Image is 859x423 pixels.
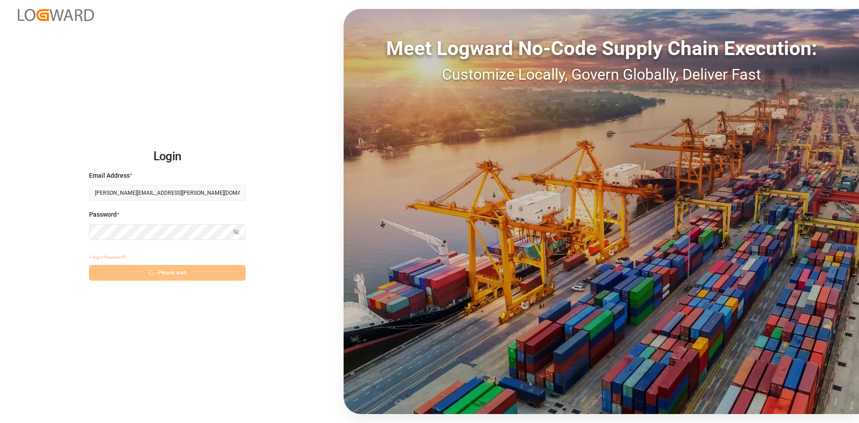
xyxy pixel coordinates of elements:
div: Meet Logward No-Code Supply Chain Execution: [344,34,859,63]
img: Logward_new_orange.png [18,9,94,21]
div: Customize Locally, Govern Globally, Deliver Fast [344,63,859,86]
h2: Login [89,142,246,171]
span: Email Address [89,171,130,180]
span: Password [89,210,117,219]
input: Enter your email [89,185,246,201]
